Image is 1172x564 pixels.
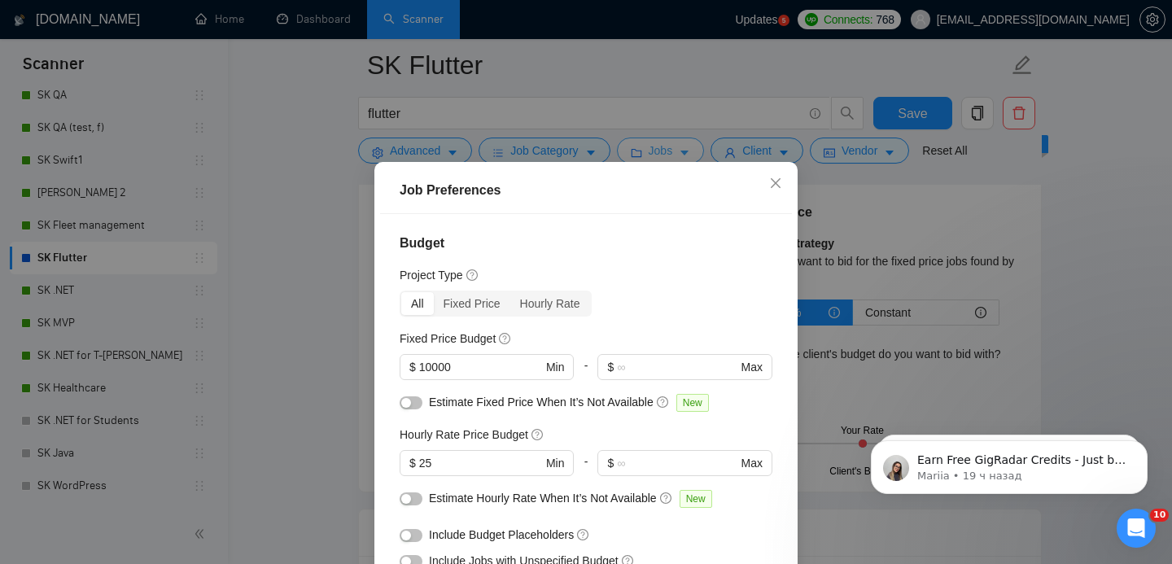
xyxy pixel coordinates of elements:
[546,454,565,472] span: Min
[657,396,670,409] span: question-circle
[531,428,544,441] span: question-circle
[617,454,737,472] input: ∞
[400,330,496,348] h5: Fixed Price Budget
[466,269,479,282] span: question-circle
[510,292,590,315] div: Hourly Rate
[400,181,772,200] div: Job Preferences
[429,492,657,505] span: Estimate Hourly Rate When It’s Not Available
[680,490,712,508] span: New
[577,528,590,541] span: question-circle
[1117,509,1156,548] iframe: Intercom live chat
[409,358,416,376] span: $
[499,332,512,345] span: question-circle
[741,358,763,376] span: Max
[419,454,543,472] input: 0
[434,292,510,315] div: Fixed Price
[1150,509,1169,522] span: 10
[400,234,772,253] h4: Budget
[574,354,597,393] div: -
[574,450,597,489] div: -
[429,528,574,541] span: Include Budget Placeholders
[754,162,798,206] button: Close
[429,396,654,409] span: Estimate Fixed Price When It’s Not Available
[607,358,614,376] span: $
[676,394,709,412] span: New
[400,266,463,284] h5: Project Type
[846,406,1172,520] iframe: Intercom notifications сообщение
[419,358,543,376] input: 0
[617,358,737,376] input: ∞
[660,492,673,505] span: question-circle
[769,177,782,190] span: close
[409,454,416,472] span: $
[741,454,763,472] span: Max
[546,358,565,376] span: Min
[401,292,434,315] div: All
[400,426,528,444] h5: Hourly Rate Price Budget
[607,454,614,472] span: $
